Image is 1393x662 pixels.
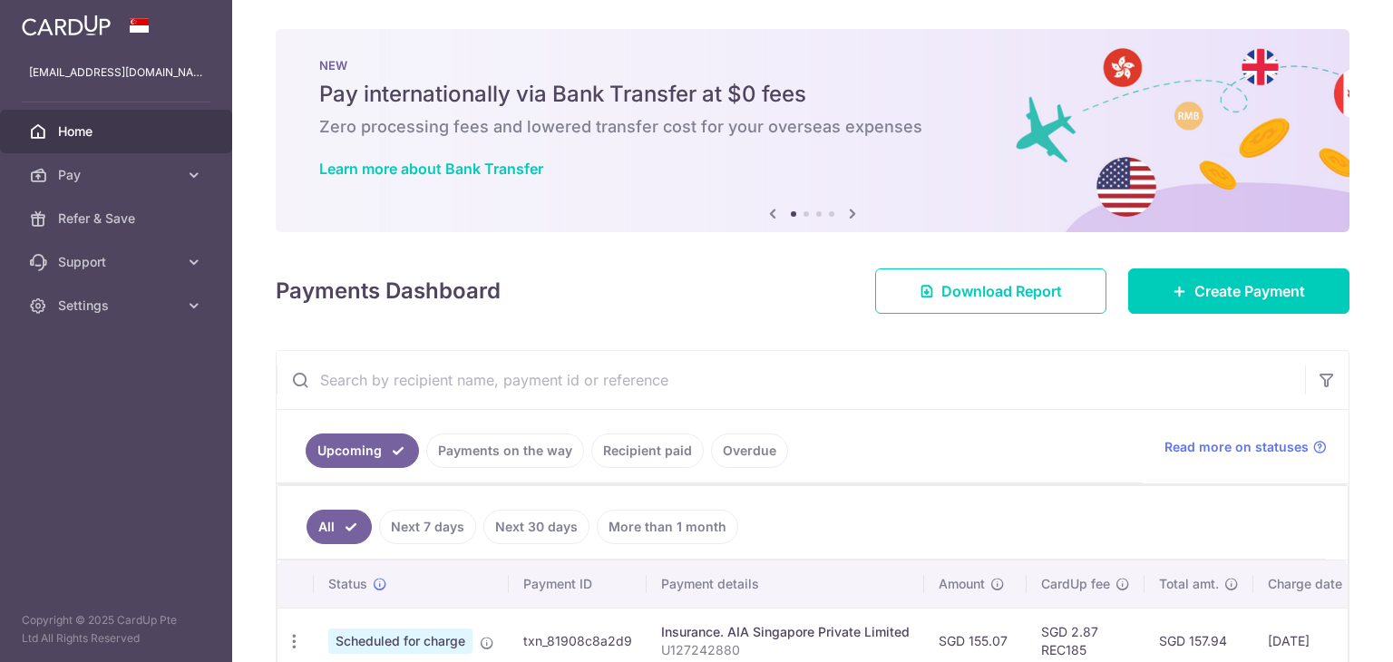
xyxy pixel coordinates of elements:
a: All [307,510,372,544]
p: NEW [319,58,1306,73]
a: Read more on statuses [1164,438,1327,456]
a: Overdue [711,433,788,468]
h5: Pay internationally via Bank Transfer at $0 fees [319,80,1306,109]
span: CardUp fee [1041,575,1110,593]
span: Charge date [1268,575,1342,593]
span: Pay [58,166,178,184]
a: More than 1 month [597,510,738,544]
span: Download Report [941,280,1062,302]
span: Refer & Save [58,209,178,228]
span: Support [58,253,178,271]
th: Payment details [647,560,924,608]
p: [EMAIL_ADDRESS][DOMAIN_NAME] [29,63,203,82]
div: Insurance. AIA Singapore Private Limited [661,623,910,641]
a: Recipient paid [591,433,704,468]
a: Download Report [875,268,1106,314]
span: Total amt. [1159,575,1219,593]
span: Amount [939,575,985,593]
input: Search by recipient name, payment id or reference [277,351,1305,409]
a: Payments on the way [426,433,584,468]
h6: Zero processing fees and lowered transfer cost for your overseas expenses [319,116,1306,138]
span: Settings [58,297,178,315]
th: Payment ID [509,560,647,608]
span: Scheduled for charge [328,628,472,654]
span: Read more on statuses [1164,438,1309,456]
span: Status [328,575,367,593]
a: Next 7 days [379,510,476,544]
a: Upcoming [306,433,419,468]
img: Bank transfer banner [276,29,1349,232]
img: CardUp [22,15,111,36]
a: Create Payment [1128,268,1349,314]
a: Next 30 days [483,510,589,544]
a: Learn more about Bank Transfer [319,160,543,178]
span: Create Payment [1194,280,1305,302]
span: Home [58,122,178,141]
h4: Payments Dashboard [276,275,501,307]
p: U127242880 [661,641,910,659]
